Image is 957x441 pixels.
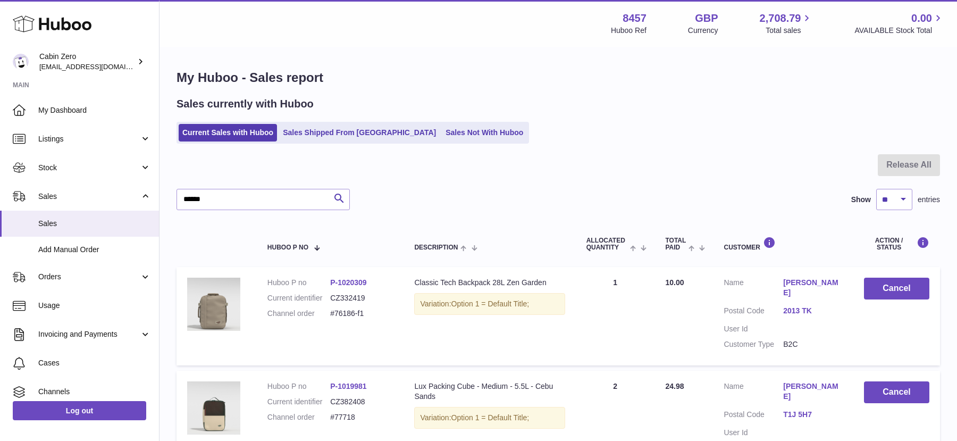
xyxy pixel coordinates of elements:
[179,124,277,142] a: Current Sales with Huboo
[38,358,151,368] span: Cases
[267,397,330,407] dt: Current identifier
[760,11,813,36] a: 2,708.79 Total sales
[39,52,135,72] div: Cabin Zero
[330,382,367,390] a: P-1019981
[854,11,944,36] a: 0.00 AVAILABLE Stock Total
[766,26,813,36] span: Total sales
[688,26,718,36] div: Currency
[783,278,843,298] a: [PERSON_NAME]
[38,272,140,282] span: Orders
[576,267,655,365] td: 1
[330,293,393,303] dd: CZ332419
[414,278,565,288] div: Classic Tech Backpack 28L Zen Garden
[451,299,530,308] span: Option 1 = Default Title;
[13,401,146,420] a: Log out
[38,329,140,339] span: Invoicing and Payments
[330,278,367,287] a: P-1020309
[267,293,330,303] dt: Current identifier
[451,413,530,422] span: Option 1 = Default Title;
[177,97,314,111] h2: Sales currently with Huboo
[724,278,783,301] dt: Name
[267,412,330,422] dt: Channel order
[586,237,627,251] span: ALLOCATED Quantity
[854,26,944,36] span: AVAILABLE Stock Total
[783,381,843,402] a: [PERSON_NAME]
[724,237,843,251] div: Customer
[38,219,151,229] span: Sales
[864,237,929,251] div: Action / Status
[724,381,783,404] dt: Name
[864,381,929,403] button: Cancel
[38,192,140,202] span: Sales
[864,278,929,299] button: Cancel
[267,278,330,288] dt: Huboo P no
[918,195,940,205] span: entries
[38,387,151,397] span: Channels
[267,381,330,392] dt: Huboo P no
[330,412,393,422] dd: #77718
[267,309,330,319] dt: Channel order
[38,301,151,311] span: Usage
[724,410,783,422] dt: Postal Code
[442,124,527,142] a: Sales Not With Huboo
[724,428,783,438] dt: User Id
[267,244,308,251] span: Huboo P no
[665,382,684,390] span: 24.98
[330,397,393,407] dd: CZ382408
[38,105,151,115] span: My Dashboard
[724,306,783,319] dt: Postal Code
[414,381,565,402] div: Lux Packing Cube - Medium - 5.5L - Cebu Sands
[13,54,29,70] img: huboo@cabinzero.com
[665,237,686,251] span: Total paid
[38,245,151,255] span: Add Manual Order
[724,339,783,350] dt: Customer Type
[783,339,843,350] dd: B2C
[330,309,393,319] dd: #76186-f1
[414,293,565,315] div: Variation:
[39,62,156,71] span: [EMAIL_ADDRESS][DOMAIN_NAME]
[851,195,871,205] label: Show
[177,69,940,86] h1: My Huboo - Sales report
[695,11,718,26] strong: GBP
[783,306,843,316] a: 2013 TK
[414,407,565,429] div: Variation:
[187,381,240,435] img: LUX-SIZE-M-CEBU-SAND-FRONT.jpg
[623,11,647,26] strong: 8457
[611,26,647,36] div: Huboo Ref
[38,134,140,144] span: Listings
[724,324,783,334] dt: User Id
[279,124,440,142] a: Sales Shipped From [GEOGRAPHIC_DATA]
[760,11,801,26] span: 2,708.79
[38,163,140,173] span: Stock
[187,278,240,331] img: CLASSIC-TECH-2024-ZEN-GARDEN-FRONT.jpg
[665,278,684,287] span: 10.00
[911,11,932,26] span: 0.00
[783,410,843,420] a: T1J 5H7
[414,244,458,251] span: Description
